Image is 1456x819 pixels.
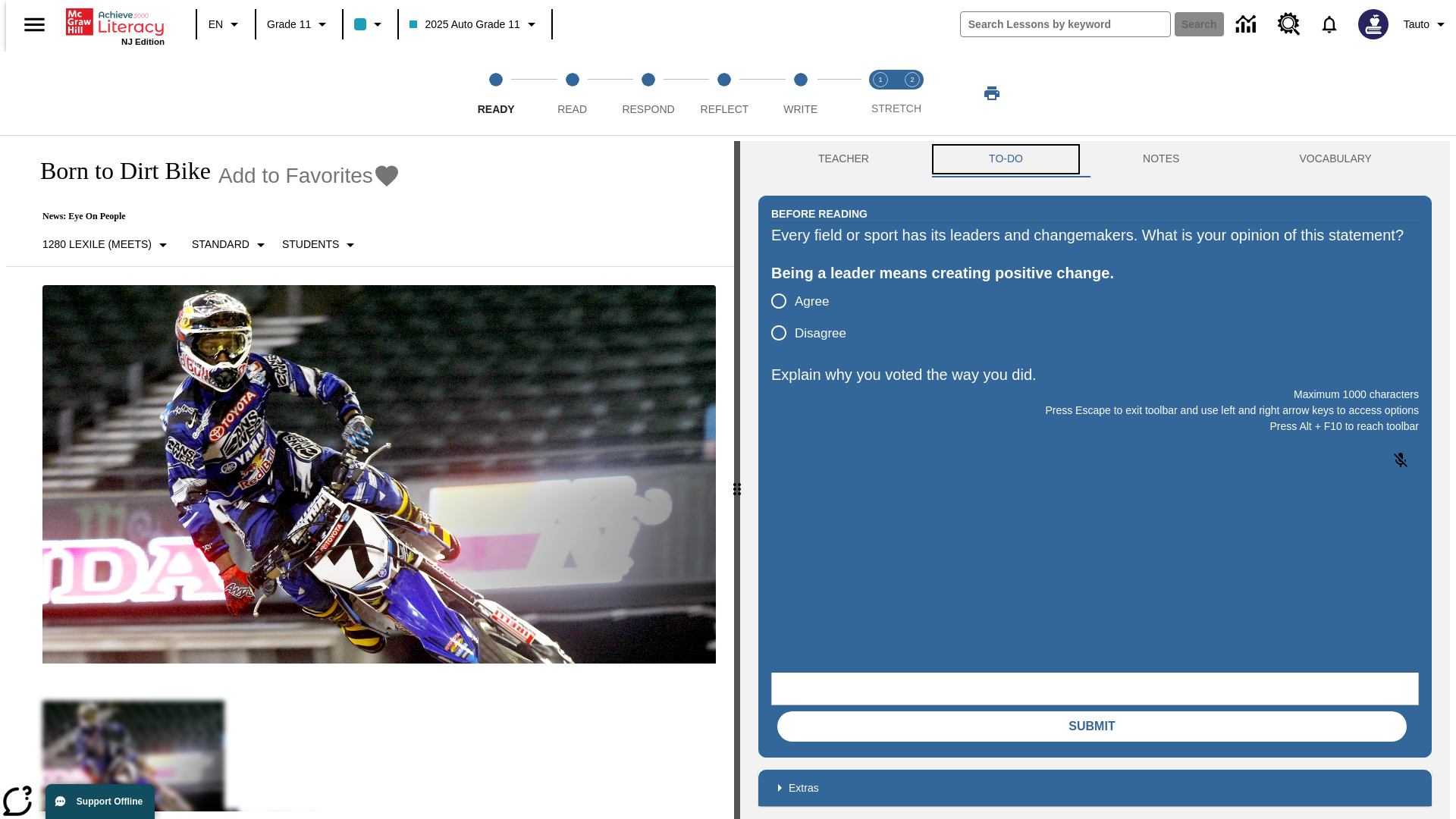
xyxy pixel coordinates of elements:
[771,223,1419,247] div: Every field or sport has its leaders and changemakers. What is your opinion of this statement?
[734,141,740,819] div: Press Enter or Spacebar and then press right and left arrow keys to move the slider
[528,52,616,135] button: Read step 2 of 5
[878,76,882,83] text: 1
[478,103,515,115] span: Ready
[604,52,692,135] button: Respond step 3 of 5
[795,292,829,312] span: Agree
[45,784,155,819] button: Support Offline
[1310,5,1349,44] a: Notifications
[77,796,143,807] span: Support Offline
[1398,11,1456,38] button: Profile/Settings
[1083,141,1239,177] button: NOTES
[771,387,1419,403] p: Maximum 1000 characters
[968,80,1016,107] button: Print
[758,141,1432,177] div: Instructional Panel Tabs
[771,206,868,222] h2: Before Reading
[557,103,587,115] span: Read
[961,12,1170,36] input: search field
[929,141,1083,177] button: TO-DO
[186,231,276,259] button: Scaffolds, Standard
[783,103,817,115] span: Write
[1382,442,1419,479] button: Click to activate and allow voice recognition
[1358,9,1389,39] img: Avatar
[452,52,540,135] button: Ready step 1 of 5
[66,5,165,46] div: Home
[910,76,914,83] text: 2
[777,711,1407,742] button: Submit
[1239,141,1432,177] button: VOCABULARY
[12,2,57,47] button: Open side menu
[771,261,1419,285] div: Being a leader means creating positive change.
[348,11,393,38] button: Class color is light blue. Change class color
[871,102,921,115] span: STRETCH
[758,770,1432,806] div: Extras
[192,237,249,253] p: Standard
[795,324,846,344] span: Disagree
[403,11,546,38] button: Class: 2025 Auto Grade 11, Select your class
[1349,5,1398,44] button: Select a new avatar
[409,17,519,33] span: 2025 Auto Grade 11
[202,11,250,38] button: Language: EN, Select a language
[24,157,211,185] h1: Born to Dirt Bike
[740,141,1450,819] div: activity
[218,164,373,188] span: Add to Favorites
[758,141,929,177] button: Teacher
[890,52,934,135] button: Stretch Respond step 2 of 2
[680,52,768,135] button: Reflect step 4 of 5
[6,141,734,811] div: reading
[42,285,716,664] img: Motocross racer James Stewart flies through the air on his dirt bike.
[757,52,845,135] button: Write step 5 of 5
[121,37,165,46] span: NJ Edition
[209,17,223,33] span: EN
[24,211,400,222] p: News: Eye On People
[771,403,1419,419] p: Press Escape to exit toolbar and use left and right arrow keys to access options
[622,103,674,115] span: Respond
[36,231,178,259] button: Select Lexile, 1280 Lexile (Meets)
[218,162,400,189] button: Add to Favorites - Born to Dirt Bike
[1269,4,1310,45] a: Resource Center, Will open in new tab
[1227,4,1269,45] a: Data Center
[1404,17,1429,33] span: Tauto
[276,231,366,259] button: Select Student
[771,419,1419,435] p: Press Alt + F10 to reach toolbar
[261,11,337,38] button: Grade: Grade 11, Select a grade
[701,103,749,115] span: Reflect
[771,285,858,349] div: poll
[282,237,339,253] p: Students
[858,52,902,135] button: Stretch Read step 1 of 2
[42,237,152,253] p: 1280 Lexile (Meets)
[771,362,1419,387] p: Explain why you voted the way you did.
[6,12,221,26] body: Explain why you voted the way you did. Maximum 1000 characters Press Alt + F10 to reach toolbar P...
[267,17,311,33] span: Grade 11
[789,780,819,796] p: Extras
